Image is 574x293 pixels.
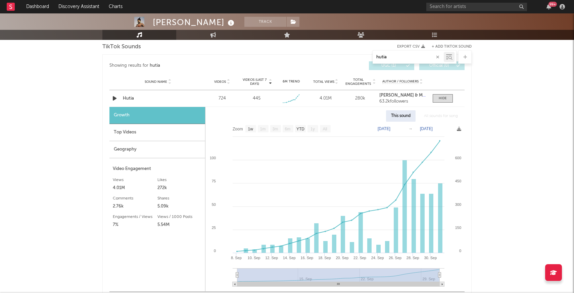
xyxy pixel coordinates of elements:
[336,256,348,260] text: 20. Sep
[455,156,461,160] text: 600
[157,176,202,184] div: Likes
[265,256,278,260] text: 12. Sep
[113,213,157,221] div: Engagements / Views
[123,95,193,102] a: Hutia
[109,61,287,70] div: Showing results for
[389,256,401,260] text: 26. Sep
[109,124,205,141] div: Top Videos
[318,256,331,260] text: 18. Sep
[345,95,376,102] div: 280k
[285,127,291,131] text: 6m
[253,95,260,102] div: 445
[233,127,243,131] text: Zoom
[548,2,557,7] div: 99 +
[546,4,551,9] button: 99+
[150,62,160,70] div: hutia
[459,249,461,253] text: 0
[214,249,216,253] text: 0
[300,256,313,260] text: 16. Sep
[379,93,426,98] a: [PERSON_NAME] & Madism & [PERSON_NAME]
[212,202,216,207] text: 50
[248,256,260,260] text: 10. Sep
[379,99,426,104] div: 63.2k followers
[310,127,315,131] text: 1y
[313,80,334,84] span: Total Views
[323,127,327,131] text: All
[113,184,157,192] div: 4.01M
[310,95,341,102] div: 4.01M
[419,61,465,70] button: Official(0)
[425,45,472,49] button: + Add TikTok Sound
[397,45,425,49] button: Export CSV
[145,80,167,84] span: Sound Name
[426,3,527,11] input: Search for artists
[406,256,419,260] text: 28. Sep
[353,256,366,260] text: 22. Sep
[378,126,390,131] text: [DATE]
[210,156,216,160] text: 100
[109,107,205,124] div: Growth
[113,165,202,173] div: Video Engagement
[345,78,372,86] span: Total Engagements
[113,194,157,202] div: Comments
[276,79,307,84] div: 6M Trend
[248,127,253,131] text: 1w
[371,256,384,260] text: 24. Sep
[231,256,242,260] text: 8. Sep
[260,127,266,131] text: 1m
[157,213,202,221] div: Views / 1000 Posts
[214,80,226,84] span: Videos
[373,64,404,68] span: UGC ( 1 )
[153,17,236,28] div: [PERSON_NAME]
[212,179,216,183] text: 75
[113,221,157,229] div: 7%
[424,64,455,68] span: Official ( 0 )
[382,79,419,84] span: Author / Followers
[157,221,202,229] div: 5.54M
[409,126,413,131] text: →
[369,61,414,70] button: UGC(1)
[273,127,278,131] text: 3m
[424,256,437,260] text: 30. Sep
[455,202,461,207] text: 300
[283,256,296,260] text: 14. Sep
[244,17,286,27] button: Track
[386,110,416,122] div: This sound
[113,176,157,184] div: Views
[455,179,461,183] text: 450
[157,202,202,211] div: 5.09k
[241,78,268,86] span: Videos (last 7 days)
[212,226,216,230] text: 25
[296,127,304,131] text: YTD
[157,194,202,202] div: Shares
[157,184,202,192] div: 272k
[373,55,444,60] input: Search by song name or URL
[113,202,157,211] div: 2.76k
[419,110,463,122] div: All sounds for song
[455,226,461,230] text: 150
[206,95,238,102] div: 724
[102,43,141,51] span: TikTok Sounds
[420,126,433,131] text: [DATE]
[432,45,472,49] button: + Add TikTok Sound
[109,141,205,158] div: Geography
[379,93,474,98] strong: [PERSON_NAME] & Madism & [PERSON_NAME]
